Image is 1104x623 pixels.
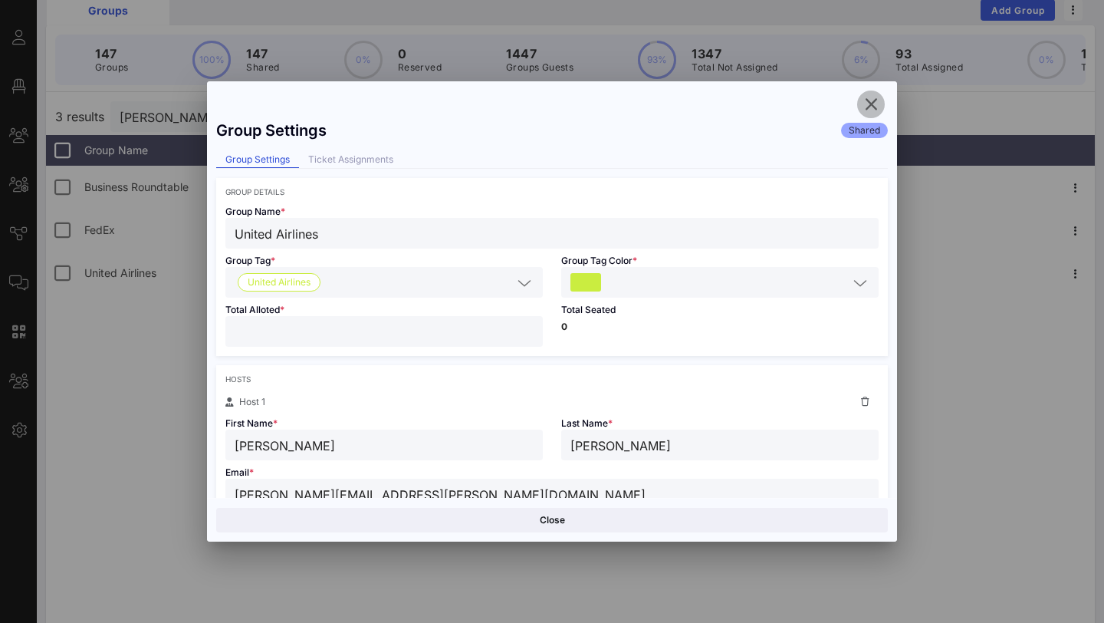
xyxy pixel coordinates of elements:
[841,123,888,138] div: Shared
[561,322,879,331] p: 0
[225,374,879,384] div: Hosts
[216,121,327,140] div: Group Settings
[561,255,637,266] span: Group Tag Color
[239,396,265,407] span: Host 1
[225,206,285,217] span: Group Name
[225,304,284,315] span: Total Alloted
[561,417,613,429] span: Last Name
[248,274,310,291] span: United Airlines
[225,187,879,196] div: Group Details
[216,508,888,532] button: Close
[561,304,616,315] span: Total Seated
[225,267,543,298] div: United Airlines
[225,255,275,266] span: Group Tag
[225,466,254,478] span: Email
[299,152,402,168] div: Ticket Assignments
[225,417,278,429] span: First Name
